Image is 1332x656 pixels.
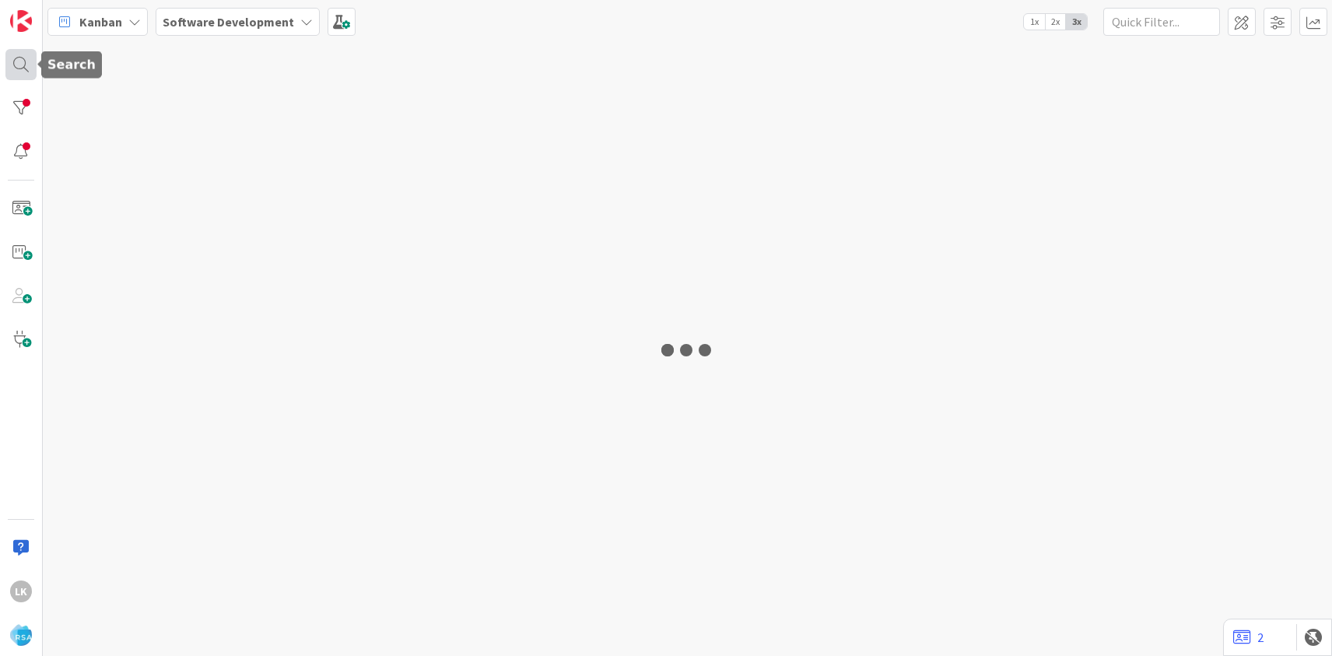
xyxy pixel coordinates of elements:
span: 2x [1045,14,1066,30]
b: Software Development [163,14,294,30]
img: avatar [10,624,32,646]
span: 1x [1024,14,1045,30]
div: Lk [10,581,32,602]
a: 2 [1233,628,1264,647]
span: 3x [1066,14,1087,30]
input: Quick Filter... [1103,8,1220,36]
h5: Search [47,58,96,72]
span: Kanban [79,12,122,31]
img: Visit kanbanzone.com [10,10,32,32]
